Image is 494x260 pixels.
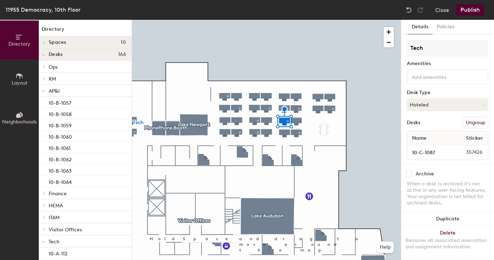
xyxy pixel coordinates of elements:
p: 10-B-1059 [49,121,72,129]
span: Sticker [463,132,487,145]
h1: Directory [39,25,132,36]
span: RM [49,76,56,82]
span: Layout [12,80,28,86]
span: Finance [49,191,67,197]
button: Close [435,4,449,16]
p: 10-B-1057 [49,98,71,106]
span: 10 [121,40,126,45]
span: Spaces [49,40,66,45]
span: 166 [118,52,126,57]
button: DeleteRemoves all associated reservation and assignment information [401,226,494,257]
p: 10-B-1062 [49,155,72,163]
button: Policies [433,20,459,34]
p: 10-A-112 [49,249,67,257]
span: Name [409,132,430,145]
span: Desks [49,52,62,57]
div: Desks [407,120,420,126]
span: Tech [49,239,59,245]
input: Unnamed desk [409,148,449,157]
span: Neighborhoods [2,119,37,125]
p: 10-B-1064 [49,177,72,185]
div: 11955 Democracy, 10th Floor [6,5,80,14]
span: HEMA [49,203,63,209]
span: Directory [8,41,30,47]
div: When a desk is archived it's not active in any user-facing features. Your organization is not bil... [407,181,488,206]
button: Ungroup [463,117,488,129]
span: AP&I [49,88,60,94]
div: Archive [416,171,434,177]
button: Hoteled [407,98,488,111]
span: 357426 [449,149,487,156]
p: 10-B-1063 [49,166,72,174]
p: 10-B-1061 [49,143,71,151]
input: Add amenities [410,72,474,81]
img: Undo [405,6,412,13]
div: Amenities [407,61,488,67]
button: Duplicate [401,212,494,226]
div: Desk Type [407,90,488,96]
button: Help [377,242,394,253]
p: 10-B-1060 [49,132,72,140]
img: Redo [417,6,424,13]
div: Removes all associated reservation and assignment information [405,237,490,250]
span: Ops [49,64,58,70]
span: Visitor Offices [49,227,82,233]
p: 10-B-1058 [49,109,72,117]
span: ITAM [49,215,60,221]
button: Publish [456,4,484,16]
button: Details [408,20,433,34]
